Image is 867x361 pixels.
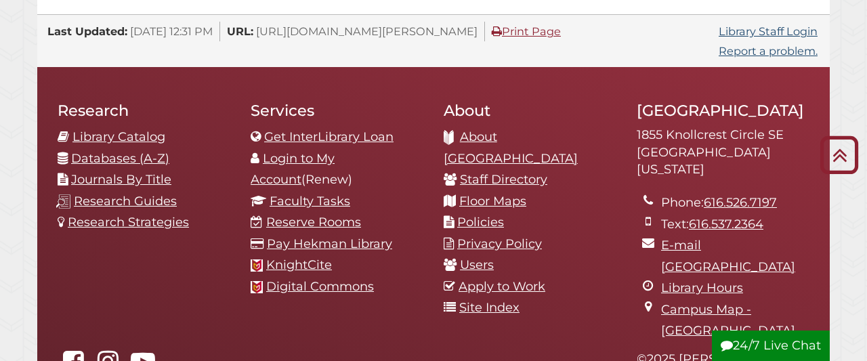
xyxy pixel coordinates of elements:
[264,129,394,144] a: Get InterLibrary Loan
[457,215,504,230] a: Policies
[266,215,361,230] a: Reserve Rooms
[661,302,795,339] a: Campus Map - [GEOGRAPHIC_DATA]
[459,279,545,294] a: Apply to Work
[704,195,777,210] a: 616.526.7197
[266,279,374,294] a: Digital Commons
[251,259,263,272] img: Calvin favicon logo
[58,101,230,120] h2: Research
[256,24,478,38] span: [URL][DOMAIN_NAME][PERSON_NAME]
[492,26,502,37] i: Print Page
[251,101,423,120] h2: Services
[459,194,526,209] a: Floor Maps
[251,281,263,293] img: Calvin favicon logo
[71,172,171,187] a: Journals By Title
[56,194,70,209] img: research-guides-icon-white_37x37.png
[72,129,165,144] a: Library Catalog
[266,257,332,272] a: KnightCite
[661,238,795,274] a: E-mail [GEOGRAPHIC_DATA]
[130,24,213,38] span: [DATE] 12:31 PM
[251,148,423,191] li: (Renew)
[68,215,189,230] a: Research Strategies
[251,151,335,188] a: Login to My Account
[270,194,350,209] a: Faculty Tasks
[689,217,763,232] a: 616.537.2364
[227,24,253,38] span: URL:
[460,257,494,272] a: Users
[661,280,743,295] a: Library Hours
[719,44,818,58] a: Report a problem.
[459,300,520,315] a: Site Index
[460,172,547,187] a: Staff Directory
[457,236,542,251] a: Privacy Policy
[492,24,561,38] a: Print Page
[47,24,127,38] span: Last Updated:
[661,214,809,236] li: Text:
[637,127,809,179] address: 1855 Knollcrest Circle SE [GEOGRAPHIC_DATA][US_STATE]
[815,144,864,166] a: Back to Top
[637,101,809,120] h2: [GEOGRAPHIC_DATA]
[444,129,578,166] a: About [GEOGRAPHIC_DATA]
[267,236,392,251] a: Pay Hekman Library
[74,194,177,209] a: Research Guides
[71,151,169,166] a: Databases (A-Z)
[661,192,809,214] li: Phone:
[719,24,818,38] a: Library Staff Login
[444,101,616,120] h2: About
